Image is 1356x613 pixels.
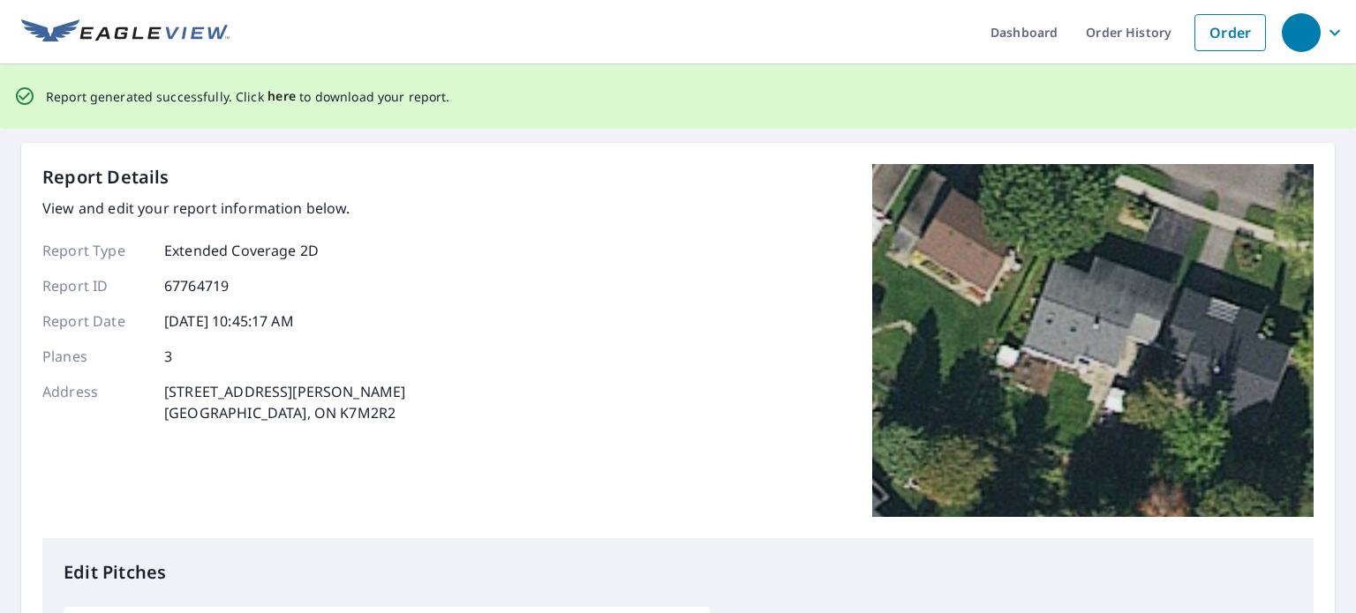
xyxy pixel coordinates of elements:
p: View and edit your report information below. [42,198,405,219]
p: Report Details [42,164,169,191]
p: 67764719 [164,275,229,296]
p: [STREET_ADDRESS][PERSON_NAME] [GEOGRAPHIC_DATA], ON K7M2R2 [164,381,405,423]
p: Report Type [42,240,148,261]
img: Top image [872,164,1314,517]
p: Edit Pitches [64,559,1292,586]
p: Extended Coverage 2D [164,240,319,261]
p: Report ID [42,275,148,296]
p: Address [42,381,148,423]
p: Planes [42,346,148,367]
p: [DATE] 10:45:17 AM [164,310,294,332]
p: Report Date [42,310,148,332]
p: 3 [164,346,172,367]
button: here [267,86,297,108]
img: EV Logo [21,19,230,46]
p: Report generated successfully. Click to download your report. [46,86,450,108]
a: Order [1194,14,1266,51]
